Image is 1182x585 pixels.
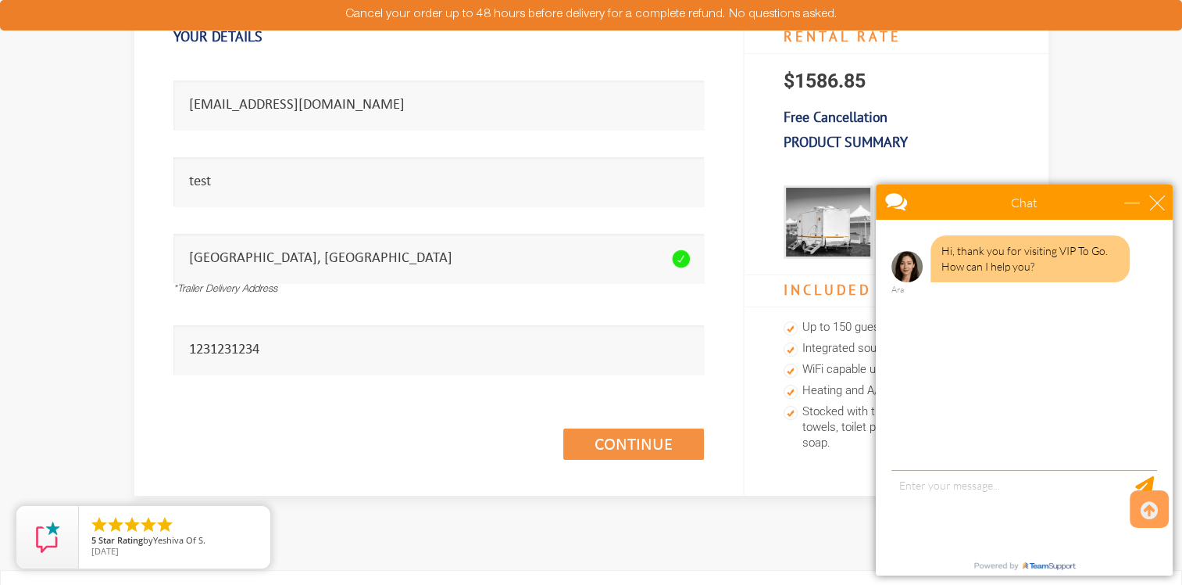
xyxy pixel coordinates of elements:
[106,515,125,534] li: 
[784,318,1009,339] li: Up to 150 guest event capacity
[173,20,704,53] h1: Your Details
[745,126,1048,159] h3: Product Summary
[784,402,1009,454] li: Stocked with the essentials: paper towels, toilet paper, and luxury hand soap.
[563,429,704,460] a: Continue
[32,522,63,553] img: Review Rating
[153,534,205,546] span: Yeshiva Of S.
[173,325,704,375] input: *Contact Number
[784,339,1009,360] li: Integrated sound system
[866,175,1182,585] iframe: Live Chat Box
[173,283,704,298] div: *Trailer Delivery Address
[784,381,1009,402] li: Heating and A/C
[745,54,1048,109] p: $1586.85
[98,534,143,546] span: Star Rating
[173,234,704,283] input: *Trailer Delivery Address
[173,81,704,130] input: *Email
[91,534,96,546] span: 5
[784,108,887,126] b: Free Cancellation
[745,275,1048,307] h4: Included Features
[139,515,158,534] li: 
[90,515,109,534] li: 
[173,157,704,206] input: *Contact Name
[155,515,174,534] li: 
[91,545,119,557] span: [DATE]
[745,21,1048,54] h4: RENTAL RATE
[123,515,141,534] li: 
[91,536,258,547] span: by
[784,360,1009,381] li: WiFi capable upon request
